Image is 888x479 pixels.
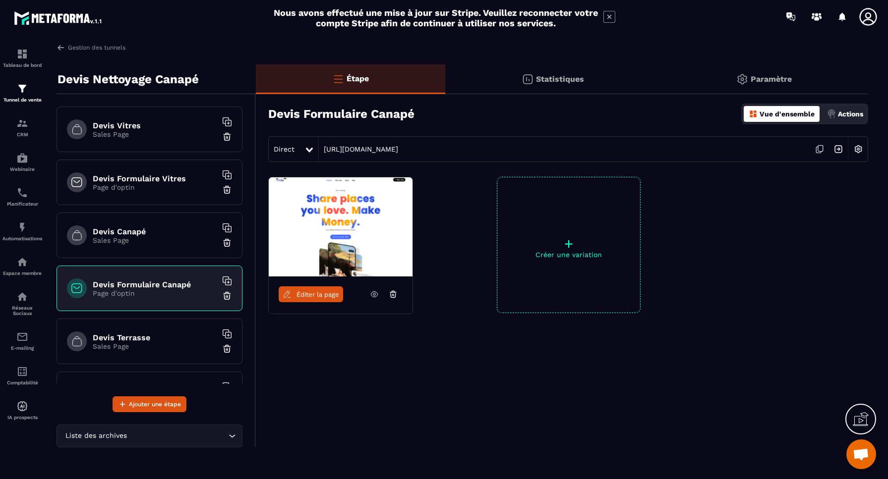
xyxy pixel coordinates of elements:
h6: Devis Canapé [93,227,217,236]
p: Automatisations [2,236,42,241]
p: Sales Page [93,130,217,138]
h6: Devis Vitres [93,121,217,130]
p: Sales Page [93,236,217,244]
img: automations [16,256,28,268]
a: formationformationTunnel de vente [2,75,42,110]
img: social-network [16,291,28,303]
img: trash [222,344,232,354]
p: E-mailing [2,345,42,351]
img: automations [16,221,28,233]
a: Éditer la page [279,286,343,302]
img: formation [16,48,28,60]
img: arrow-next.bcc2205e.svg [829,140,848,159]
h6: Devis Formulaire Vitres [93,174,217,183]
a: schedulerschedulerPlanificateur [2,179,42,214]
a: Ouvrir le chat [846,439,876,469]
a: automationsautomationsWebinaire [2,145,42,179]
img: setting-gr.5f69749f.svg [736,73,748,85]
p: Vue d'ensemble [760,110,815,118]
p: Tunnel de vente [2,97,42,103]
a: accountantaccountantComptabilité [2,358,42,393]
a: automationsautomationsEspace membre [2,249,42,283]
p: Planificateur [2,201,42,207]
p: Page d'optin [93,289,217,297]
h3: Devis Formulaire Canapé [268,107,414,121]
p: Espace membre [2,270,42,276]
img: image [269,177,413,276]
a: formationformationTableau de bord [2,41,42,75]
p: Page d'optin [93,183,217,191]
p: Réseaux Sociaux [2,305,42,316]
img: formation [16,83,28,95]
span: Liste des archives [63,430,129,441]
p: Statistiques [536,74,584,84]
p: Étape [347,74,369,83]
img: trash [222,132,232,142]
span: Ajouter une étape [129,399,181,409]
a: emailemailE-mailing [2,323,42,358]
div: Search for option [57,425,242,447]
a: [URL][DOMAIN_NAME] [319,145,398,153]
img: dashboard-orange.40269519.svg [749,109,758,118]
img: formation [16,117,28,129]
img: bars-o.4a397970.svg [332,73,344,85]
img: trash [222,185,232,195]
a: social-networksocial-networkRéseaux Sociaux [2,283,42,323]
p: CRM [2,132,42,137]
img: accountant [16,366,28,377]
img: automations [16,400,28,412]
img: scheduler [16,187,28,199]
img: automations [16,152,28,164]
img: setting-w.858f3a88.svg [849,140,868,159]
h6: Devis Terrasse [93,333,217,342]
p: Webinaire [2,166,42,172]
p: Tableau de bord [2,62,42,68]
p: IA prospects [2,415,42,420]
p: Devis Nettoyage Canapé [58,69,199,89]
p: Sales Page [93,342,217,350]
a: automationsautomationsAutomatisations [2,214,42,249]
input: Search for option [129,430,226,441]
span: Direct [274,145,295,153]
p: Créer une variation [497,251,640,259]
h6: Devis Formulaire Canapé [93,280,217,289]
img: arrow [57,43,65,52]
p: Paramètre [751,74,792,84]
a: formationformationCRM [2,110,42,145]
span: Éditer la page [296,291,339,298]
img: trash [222,291,232,301]
img: email [16,331,28,343]
p: Comptabilité [2,380,42,385]
p: Actions [838,110,863,118]
img: stats.20deebd0.svg [522,73,533,85]
a: Gestion des tunnels [57,43,125,52]
img: logo [14,9,103,27]
p: + [497,237,640,251]
img: actions.d6e523a2.png [827,109,836,118]
img: trash [222,238,232,248]
button: Ajouter une étape [113,396,186,412]
h2: Nous avons effectué une mise à jour sur Stripe. Veuillez reconnecter votre compte Stripe afin de ... [273,7,598,28]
